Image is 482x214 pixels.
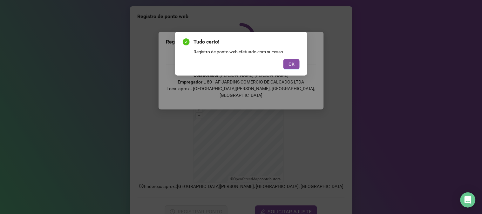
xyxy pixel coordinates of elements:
[289,61,295,68] span: OK
[183,38,190,45] span: check-circle
[193,48,300,55] div: Registro de ponto web efetuado com sucesso.
[193,38,300,46] span: Tudo certo!
[460,192,476,208] div: Open Intercom Messenger
[283,59,300,69] button: OK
